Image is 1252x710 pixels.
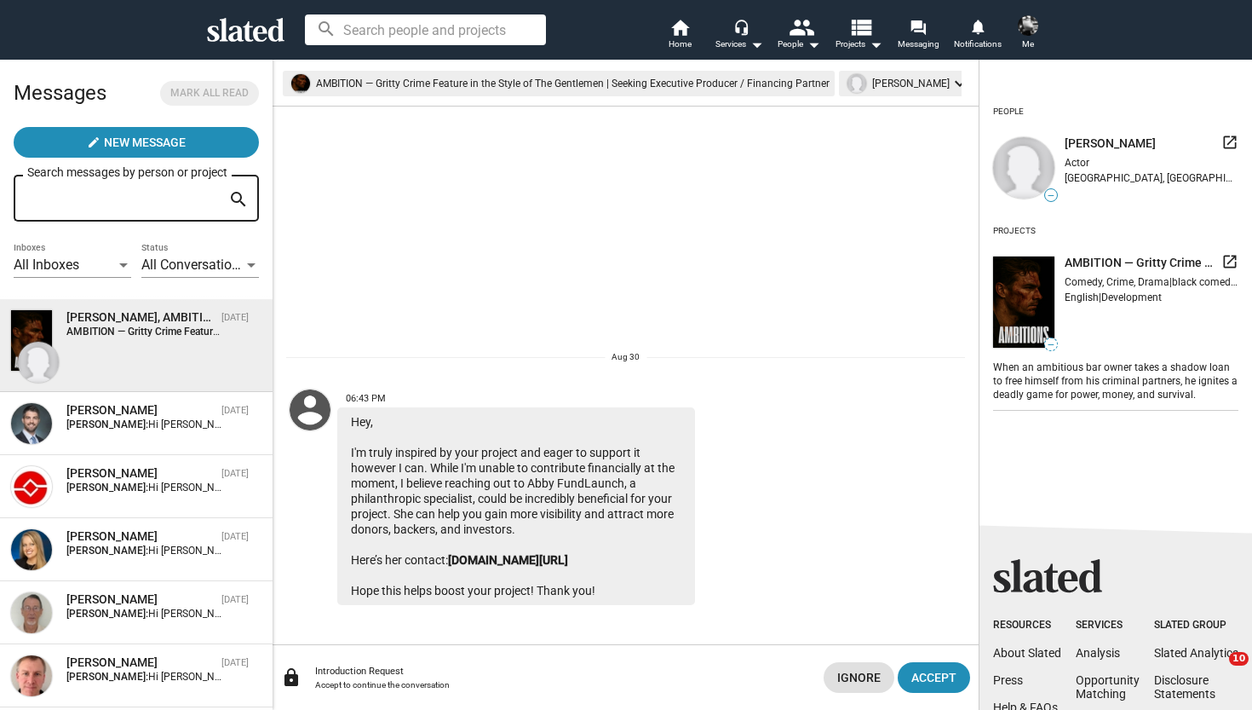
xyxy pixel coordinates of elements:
button: Mark all read [160,81,259,106]
img: Kelly Landreth [11,529,52,570]
span: 10 [1229,652,1249,666]
img: undefined [847,74,866,93]
mat-icon: headset_mic [733,19,749,34]
mat-icon: keyboard_arrow_down [950,73,970,94]
mat-icon: home [669,17,690,38]
span: Development [1101,292,1162,303]
span: All Conversations [141,257,246,273]
img: undefined [993,257,1054,348]
div: Bob Hungate [66,592,215,608]
span: Ignore [837,662,881,693]
span: | [1099,292,1101,303]
div: Introduction Request [315,666,810,677]
a: Home [650,17,709,55]
mat-icon: arrow_drop_down [803,34,824,55]
time: [DATE] [221,468,249,479]
button: Projects [829,17,888,55]
div: Jessica Sodi, AMBITION — Gritty Crime Feature in the Style of The Gentlemen | Seeking Executive P... [66,309,215,326]
div: People [778,34,820,55]
time: [DATE] [221,531,249,542]
button: New Message [14,127,259,158]
img: James Schafer [11,655,52,696]
img: Michael Curry [11,403,52,444]
mat-icon: view_list [848,14,873,39]
a: Messaging [888,17,948,55]
div: Actor [1065,157,1238,169]
div: Elvis Miolan [66,465,215,482]
span: — [1045,191,1057,200]
div: [GEOGRAPHIC_DATA], [GEOGRAPHIC_DATA], [GEOGRAPHIC_DATA] [1065,172,1238,184]
a: [DOMAIN_NAME][URL] [448,553,568,567]
input: Search people and projects [305,14,546,45]
span: English [1065,292,1099,303]
button: Ignore [824,662,894,693]
strong: [PERSON_NAME]: [66,418,148,430]
span: All Inboxes [14,257,79,273]
div: Kelly Landreth [66,528,215,545]
mat-icon: lock [281,667,302,688]
span: Projects [836,34,882,55]
mat-icon: notifications [969,18,985,34]
mat-icon: create [87,136,101,149]
button: Accept [898,662,970,693]
div: Hey, I'm truly inspired by your project and eager to support it however I can. While I'm unable t... [337,407,695,605]
img: Egor Khriakov [1018,15,1038,36]
strong: [PERSON_NAME]: [66,671,148,683]
span: AMBITION — Gritty Crime Feature in the Style of The Gentlemen | Seeking Executive Producer / Fina... [1065,255,1215,271]
button: Services [709,17,769,55]
span: New Message [104,127,186,158]
div: Projects [993,219,1036,243]
mat-icon: arrow_drop_down [865,34,886,55]
mat-icon: people [789,14,813,39]
mat-icon: search [228,187,249,213]
strong: AMBITION — Gritty Crime Feature in the Style of The Gentlemen | Seeking Executive Producer / Fina... [66,326,580,338]
img: Jessica Sodi [18,342,59,383]
time: [DATE] [221,594,249,605]
span: [PERSON_NAME] [1065,136,1156,152]
span: Notifications [954,34,1002,55]
strong: [PERSON_NAME]: [66,482,148,494]
span: — [1045,340,1057,349]
span: Comedy, Crime, Drama [1065,276,1169,288]
strong: [PERSON_NAME]: [66,545,148,557]
mat-icon: launch [1221,134,1238,151]
div: People [993,100,1024,124]
button: People [769,17,829,55]
time: [DATE] [221,405,249,416]
a: Notifications [948,17,1008,55]
mat-chip: [PERSON_NAME] [839,71,975,96]
h2: Messages [14,72,106,113]
span: 06:43 PM [346,393,386,404]
div: Michael Curry [66,402,215,418]
span: | [1169,276,1172,288]
time: [DATE] [221,312,249,323]
time: [DATE] [221,657,249,668]
img: AMBITION — Gritty Crime Feature in the Style of The Gentlemen | Seeking Executive Producer / Fina... [11,310,52,371]
img: Elvis Miolan [11,466,52,507]
span: Mark all read [170,84,249,102]
img: undefined [993,137,1054,199]
iframe: Intercom notifications message [911,384,1252,701]
strong: [PERSON_NAME]: [66,608,148,620]
button: Egor KhriakovMe [1008,12,1048,56]
div: Accept to continue the conversation [315,680,810,690]
div: James Schafer [66,655,215,671]
iframe: Intercom live chat [1194,652,1235,693]
mat-icon: launch [1221,253,1238,270]
img: Bob Hungate [11,592,52,633]
span: Me [1022,34,1034,55]
span: Home [669,34,692,55]
mat-icon: forum [910,19,926,35]
div: When an ambitious bar owner takes a shadow loan to free himself from his criminal partners, he ig... [993,358,1238,402]
span: Messaging [898,34,939,55]
div: Services [715,34,763,55]
mat-icon: arrow_drop_down [746,34,767,55]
